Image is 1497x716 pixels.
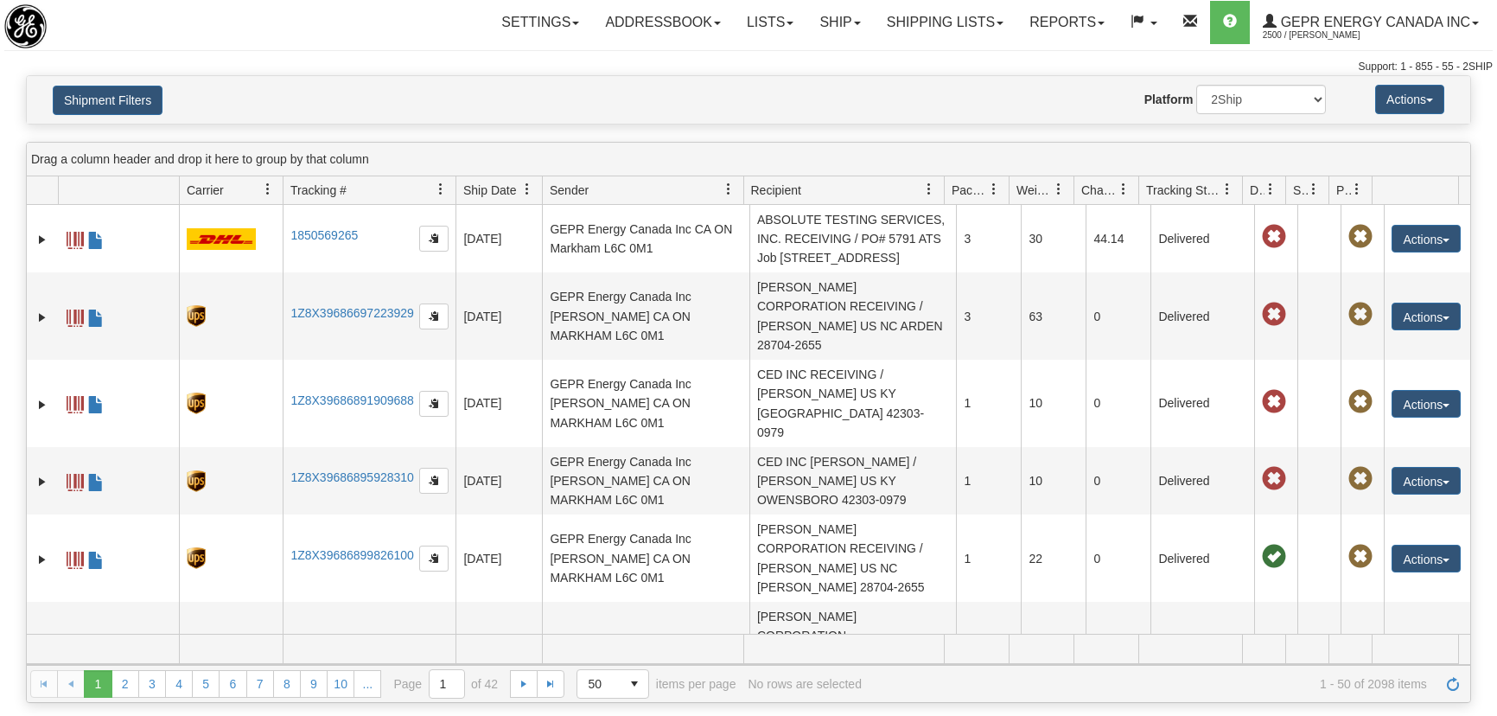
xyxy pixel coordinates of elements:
[165,670,193,698] a: 4
[426,175,455,204] a: Tracking # filter column settings
[1392,225,1461,253] button: Actions
[27,143,1470,176] div: grid grouping header
[455,515,542,602] td: [DATE]
[419,391,449,417] button: Copy to clipboard
[1262,225,1286,249] span: Late
[488,1,592,44] a: Settings
[734,1,806,44] a: Lists
[455,602,542,708] td: [DATE]
[87,466,105,494] a: Commercial Invoice
[1021,447,1086,515] td: 10
[455,205,542,272] td: [DATE]
[1299,175,1328,204] a: Shipment Issues filter column settings
[1213,175,1242,204] a: Tracking Status filter column settings
[187,305,205,327] img: 8 - UPS
[34,396,51,413] a: Expand
[1262,303,1286,327] span: Late
[253,175,283,204] a: Carrier filter column settings
[419,546,449,572] button: Copy to clipboard
[1021,360,1086,447] td: 10
[1021,205,1086,272] td: 30
[1250,1,1492,44] a: GEPR Energy Canada Inc 2500 / [PERSON_NAME]
[327,670,354,698] a: 10
[1150,360,1254,447] td: Delivered
[1150,447,1254,515] td: Delivered
[1144,91,1194,108] label: Platform
[1262,467,1286,491] span: Late
[979,175,1009,204] a: Packages filter column settings
[749,515,957,602] td: [PERSON_NAME] CORPORATION RECEIVING / [PERSON_NAME] US NC [PERSON_NAME] 28704-2655
[1277,15,1470,29] span: GEPR Energy Canada Inc
[84,670,111,698] span: Page 1
[1457,270,1495,446] iframe: chat widget
[300,670,328,698] a: 9
[67,544,84,572] a: Label
[1262,390,1286,414] span: Late
[621,670,648,698] span: select
[588,675,610,693] span: 50
[1081,182,1118,199] span: Charge
[542,515,749,602] td: GEPR Energy Canada Inc [PERSON_NAME] CA ON MARKHAM L6C 0M1
[187,470,205,492] img: 8 - UPS
[67,224,84,252] a: Label
[1348,390,1373,414] span: Pickup Not Assigned
[1109,175,1138,204] a: Charge filter column settings
[1262,545,1286,569] span: On time
[1392,303,1461,330] button: Actions
[246,670,274,698] a: 7
[290,182,347,199] span: Tracking #
[1392,545,1461,572] button: Actions
[455,272,542,360] td: [DATE]
[1392,467,1461,495] button: Actions
[542,360,749,447] td: GEPR Energy Canada Inc [PERSON_NAME] CA ON MARKHAM L6C 0M1
[1021,272,1086,360] td: 63
[1263,27,1392,44] span: 2500 / [PERSON_NAME]
[67,302,84,329] a: Label
[1150,602,1254,708] td: Delivered
[956,515,1021,602] td: 1
[1086,602,1150,708] td: 24.4
[419,304,449,329] button: Copy to clipboard
[187,182,224,199] span: Carrier
[4,4,47,48] img: logo2500.jpg
[1086,272,1150,360] td: 0
[806,1,873,44] a: Ship
[53,86,162,115] button: Shipment Filters
[1086,515,1150,602] td: 0
[751,182,801,199] span: Recipient
[187,228,256,250] img: 7 - DHL_Worldwide
[87,388,105,416] a: Commercial Invoice
[419,226,449,252] button: Copy to clipboard
[914,175,944,204] a: Recipient filter column settings
[290,228,358,242] a: 1850569265
[1348,303,1373,327] span: Pickup Not Assigned
[187,393,205,414] img: 8 - UPS
[1293,182,1308,199] span: Shipment Issues
[419,468,449,494] button: Copy to clipboard
[714,175,743,204] a: Sender filter column settings
[1342,175,1372,204] a: Pickup Status filter column settings
[463,182,516,199] span: Ship Date
[87,544,105,572] a: Commercial Invoice
[67,466,84,494] a: Label
[67,388,84,416] a: Label
[749,272,957,360] td: [PERSON_NAME] CORPORATION RECEIVING / [PERSON_NAME] US NC ARDEN 28704-2655
[192,670,220,698] a: 5
[34,231,51,248] a: Expand
[290,306,413,320] a: 1Z8X39686697223929
[354,670,381,698] a: ...
[956,602,1021,708] td: 1
[513,175,542,204] a: Ship Date filter column settings
[455,447,542,515] td: [DATE]
[34,473,51,490] a: Expand
[1016,182,1053,199] span: Weight
[749,360,957,447] td: CED INC RECEIVING / [PERSON_NAME] US KY [GEOGRAPHIC_DATA] 42303-0979
[1348,225,1373,249] span: Pickup Not Assigned
[1256,175,1285,204] a: Delivery Status filter column settings
[1439,670,1467,698] a: Refresh
[187,547,205,569] img: 8 - UPS
[749,447,957,515] td: CED INC [PERSON_NAME] / [PERSON_NAME] US KY OWENSBORO 42303-0979
[542,447,749,515] td: GEPR Energy Canada Inc [PERSON_NAME] CA ON MARKHAM L6C 0M1
[34,309,51,326] a: Expand
[1150,515,1254,602] td: Delivered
